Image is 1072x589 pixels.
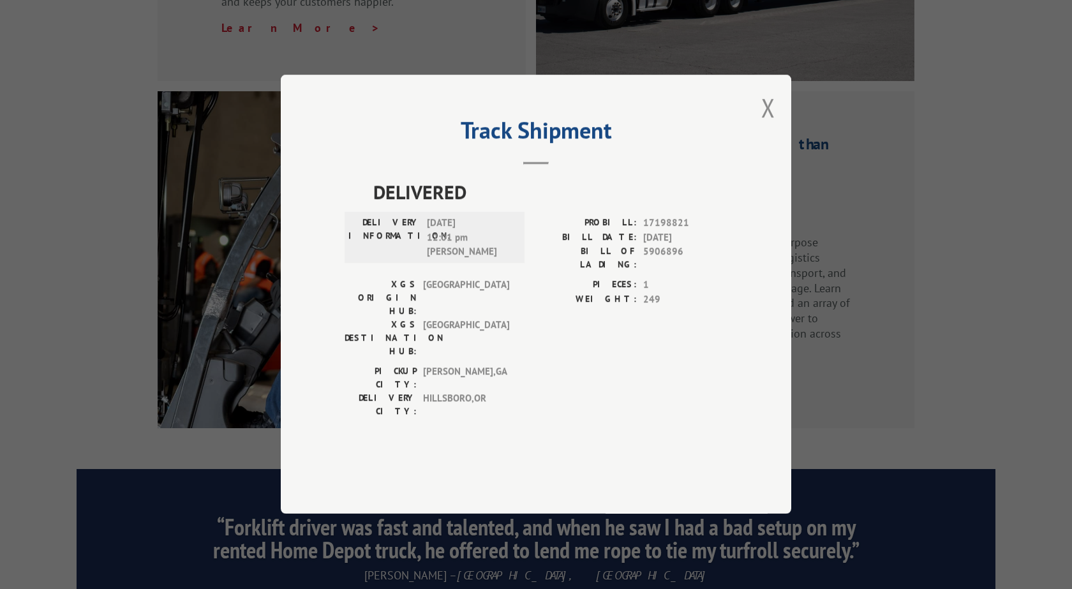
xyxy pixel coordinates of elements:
span: 5906896 [643,245,727,272]
label: PROBILL: [536,216,637,231]
span: [DATE] [643,230,727,245]
span: HILLSBORO , OR [423,392,509,419]
span: [DATE] 12:01 pm [PERSON_NAME] [427,216,513,260]
span: [GEOGRAPHIC_DATA] [423,318,509,359]
label: WEIGHT: [536,292,637,307]
span: 1 [643,278,727,293]
h2: Track Shipment [345,121,727,145]
span: [PERSON_NAME] , GA [423,365,509,392]
label: BILL OF LADING: [536,245,637,272]
label: PICKUP CITY: [345,365,417,392]
label: XGS ORIGIN HUB: [345,278,417,318]
button: Close modal [761,91,775,124]
label: PIECES: [536,278,637,293]
label: XGS DESTINATION HUB: [345,318,417,359]
label: DELIVERY CITY: [345,392,417,419]
span: [GEOGRAPHIC_DATA] [423,278,509,318]
span: 17198821 [643,216,727,231]
label: DELIVERY INFORMATION: [348,216,421,260]
span: 249 [643,292,727,307]
label: BILL DATE: [536,230,637,245]
span: DELIVERED [373,178,727,207]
